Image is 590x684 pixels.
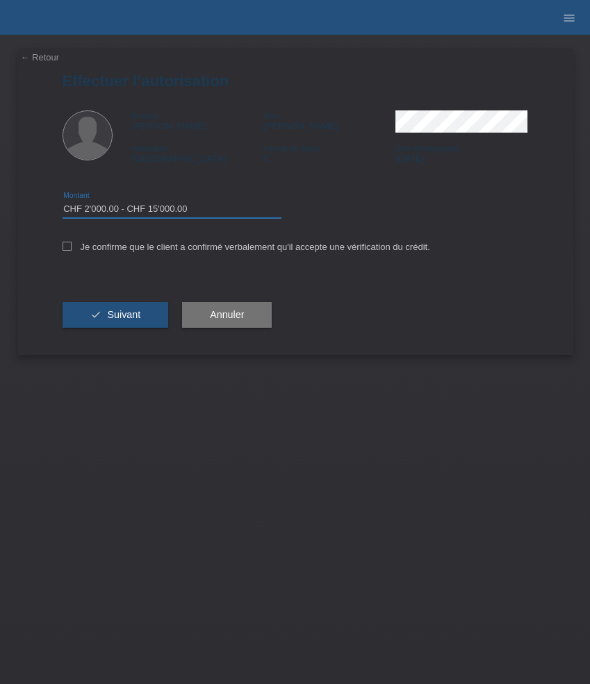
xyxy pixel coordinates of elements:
[21,52,60,62] a: ← Retour
[263,143,395,164] div: C
[395,144,459,153] span: Date d'immigration
[63,302,169,328] button: check Suivant
[90,309,101,320] i: check
[63,242,430,252] label: Je confirme que le client a confirmé verbalement qu'il accepte une vérification du crédit.
[182,302,272,328] button: Annuler
[107,309,140,320] span: Suivant
[555,13,583,22] a: menu
[132,110,264,131] div: [PERSON_NAME]
[562,11,576,25] i: menu
[210,309,244,320] span: Annuler
[63,72,528,90] h1: Effectuer l’autorisation
[395,143,527,164] div: [DATE]
[263,112,279,120] span: Nom
[263,144,321,153] span: Permis de séjour
[132,143,264,164] div: [GEOGRAPHIC_DATA]
[263,110,395,131] div: [PERSON_NAME]
[132,112,159,120] span: Prénom
[132,144,168,153] span: Nationalité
